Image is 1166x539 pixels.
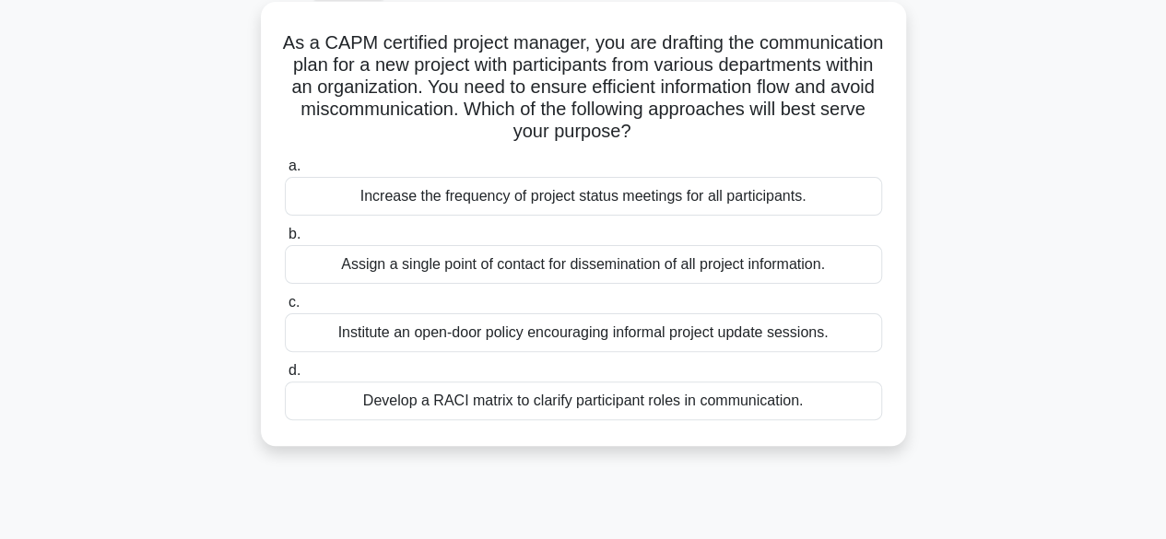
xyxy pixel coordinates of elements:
[285,313,882,352] div: Institute an open-door policy encouraging informal project update sessions.
[285,381,882,420] div: Develop a RACI matrix to clarify participant roles in communication.
[289,226,300,241] span: b.
[289,294,300,310] span: c.
[283,31,884,144] h5: As a CAPM certified project manager, you are drafting the communication plan for a new project wi...
[285,177,882,216] div: Increase the frequency of project status meetings for all participants.
[285,245,882,284] div: Assign a single point of contact for dissemination of all project information.
[289,362,300,378] span: d.
[289,158,300,173] span: a.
